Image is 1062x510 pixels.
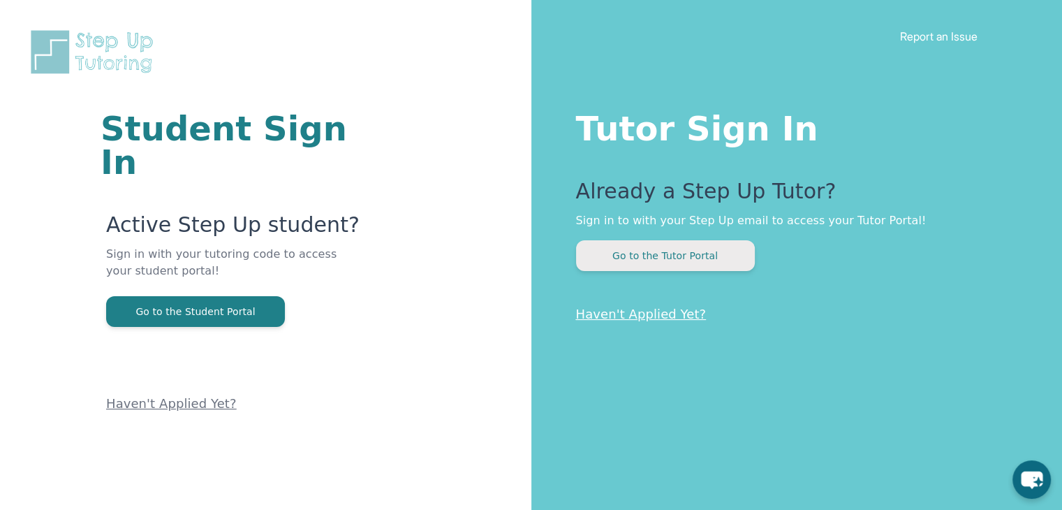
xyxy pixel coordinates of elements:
h1: Student Sign In [101,112,364,179]
img: Step Up Tutoring horizontal logo [28,28,162,76]
a: Haven't Applied Yet? [576,307,707,321]
p: Sign in to with your Step Up email to access your Tutor Portal! [576,212,1007,229]
a: Report an Issue [900,29,978,43]
a: Haven't Applied Yet? [106,396,237,411]
button: chat-button [1012,460,1051,499]
a: Go to the Tutor Portal [576,249,755,262]
p: Already a Step Up Tutor? [576,179,1007,212]
button: Go to the Tutor Portal [576,240,755,271]
a: Go to the Student Portal [106,305,285,318]
p: Active Step Up student? [106,212,364,246]
h1: Tutor Sign In [576,106,1007,145]
p: Sign in with your tutoring code to access your student portal! [106,246,364,296]
button: Go to the Student Portal [106,296,285,327]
